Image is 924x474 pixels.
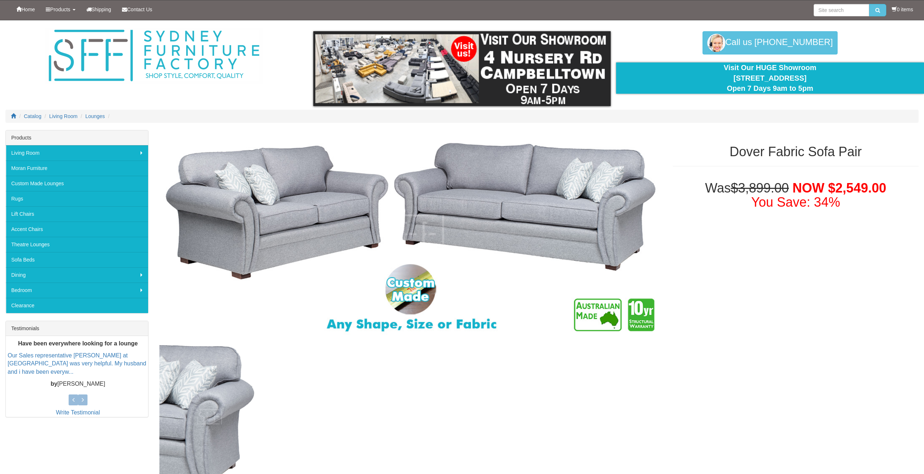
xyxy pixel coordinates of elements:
[6,283,148,298] a: Bedroom
[18,340,138,347] b: Have been everywhere looking for a lounge
[56,409,100,416] a: Write Testimonial
[6,206,148,222] a: Lift Chairs
[49,113,78,119] a: Living Room
[127,7,152,12] span: Contact Us
[11,0,40,19] a: Home
[622,62,919,94] div: Visit Our HUGE Showroom [STREET_ADDRESS] Open 7 Days 9am to 5pm
[6,161,148,176] a: Moran Furniture
[6,298,148,313] a: Clearance
[8,352,146,375] a: Our Sales representative [PERSON_NAME] at [GEOGRAPHIC_DATA] was very helpful. My husband and i ha...
[24,113,41,119] a: Catalog
[8,380,148,388] p: [PERSON_NAME]
[6,176,148,191] a: Custom Made Lounges
[751,195,840,210] font: You Save: 34%
[6,222,148,237] a: Accent Chairs
[6,321,148,336] div: Testimonials
[6,267,148,283] a: Dining
[6,237,148,252] a: Theatre Lounges
[50,7,70,12] span: Products
[892,6,913,13] li: 0 items
[21,7,35,12] span: Home
[793,181,886,195] span: NOW $2,549.00
[6,145,148,161] a: Living Room
[45,28,263,84] img: Sydney Furniture Factory
[6,130,148,145] div: Products
[673,181,919,210] h1: Was
[85,113,105,119] a: Lounges
[814,4,869,16] input: Site search
[91,7,111,12] span: Shipping
[50,381,57,387] b: by
[313,31,610,106] img: showroom.gif
[81,0,117,19] a: Shipping
[40,0,81,19] a: Products
[117,0,158,19] a: Contact Us
[673,145,919,159] h1: Dover Fabric Sofa Pair
[6,252,148,267] a: Sofa Beds
[731,181,789,195] del: $3,899.00
[6,191,148,206] a: Rugs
